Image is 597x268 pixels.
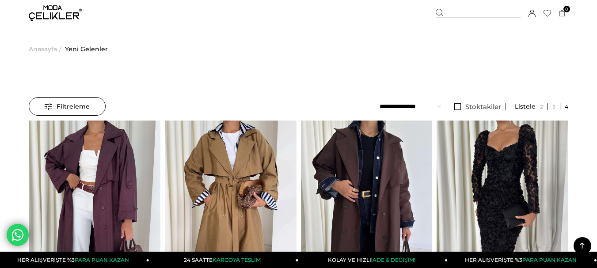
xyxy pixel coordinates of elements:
span: KARGOYA TESLİM [213,257,260,263]
a: 0 [559,10,566,17]
a: Stoktakiler [450,103,506,110]
li: > [29,26,64,72]
span: İADE & DEĞİŞİM! [371,257,415,263]
span: PARA PUAN KAZAN [522,257,577,263]
span: Filtreleme [45,98,90,115]
a: HER ALIŞVERİŞTE %3PARA PUAN KAZAN [448,252,597,268]
span: 0 [563,6,570,12]
a: Yeni Gelenler [65,26,108,72]
span: PARA PUAN KAZAN [75,257,129,263]
img: logo [29,5,82,21]
a: KOLAY VE HIZLIİADE & DEĞİŞİM! [299,252,448,268]
span: Stoktakiler [465,102,501,111]
a: 24 SAATTEKARGOYA TESLİM [149,252,299,268]
a: Anasayfa [29,26,57,72]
